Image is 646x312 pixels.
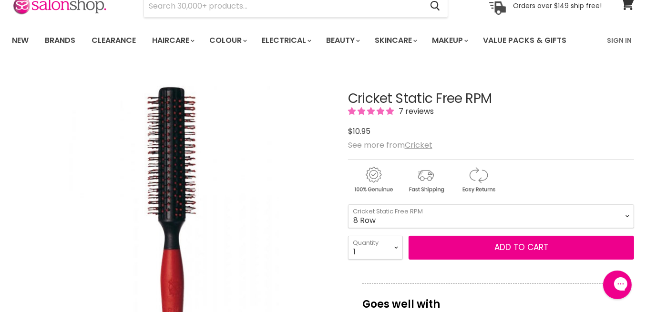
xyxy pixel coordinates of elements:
[405,140,432,151] a: Cricket
[601,30,637,50] a: Sign In
[494,242,548,253] span: Add to cart
[348,140,432,151] span: See more from
[202,30,253,50] a: Colour
[145,30,200,50] a: Haircare
[348,106,396,117] span: 5.00 stars
[513,1,602,10] p: Orders over $149 ship free!
[38,30,82,50] a: Brands
[425,30,474,50] a: Makeup
[476,30,574,50] a: Value Packs & Gifts
[348,91,634,106] h1: Cricket Static Free RPM
[319,30,366,50] a: Beauty
[5,27,587,54] ul: Main menu
[409,236,634,260] button: Add to cart
[348,236,403,260] select: Quantity
[5,30,36,50] a: New
[400,165,451,194] img: shipping.gif
[396,106,434,117] span: 7 reviews
[84,30,143,50] a: Clearance
[598,267,636,302] iframe: Gorgias live chat messenger
[453,165,503,194] img: returns.gif
[255,30,317,50] a: Electrical
[368,30,423,50] a: Skincare
[348,165,399,194] img: genuine.gif
[348,126,370,137] span: $10.95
